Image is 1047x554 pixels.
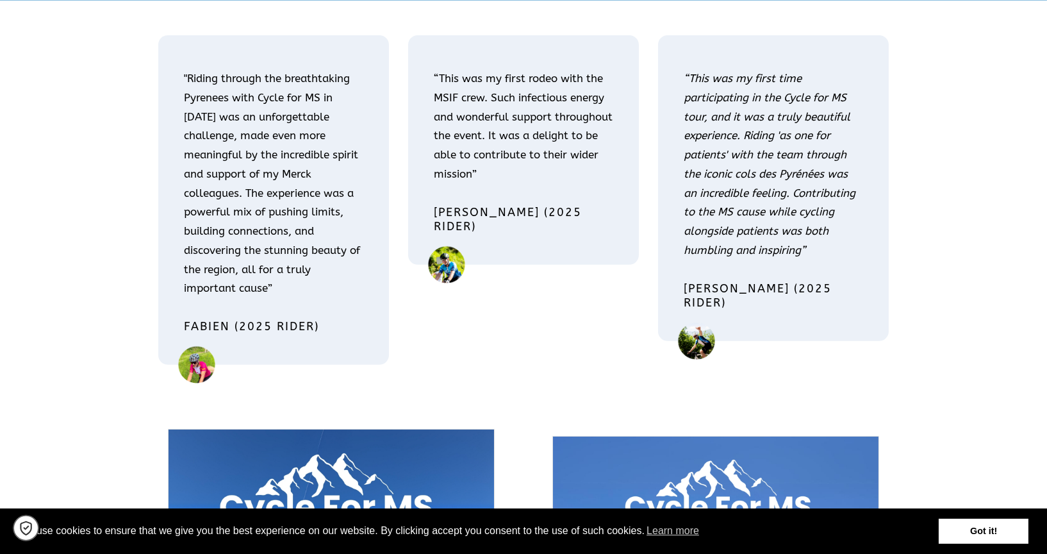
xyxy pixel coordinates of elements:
[645,521,701,541] a: learn more about cookies
[184,319,363,334] h4: fabien (2025 rider)
[684,281,863,310] h4: [PERSON_NAME] (2025 rider)
[13,515,39,541] a: Cookie settings
[939,519,1028,544] a: dismiss cookie message
[184,69,363,298] p: "Riding through the breathtaking Pyrenees with Cycle for MS in [DATE] was an unforgettable challe...
[434,69,613,184] p: “This was my first rodeo with the MSIF crew. Such infectious energy and wonderful support through...
[684,72,855,256] em: “This was my first time participating in the Cycle for MS tour, and it was a truly beautiful expe...
[19,521,939,541] span: We use cookies to ensure that we give you the best experience on our website. By clicking accept ...
[434,205,613,234] h4: [PERSON_NAME] (2025 RIDER)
